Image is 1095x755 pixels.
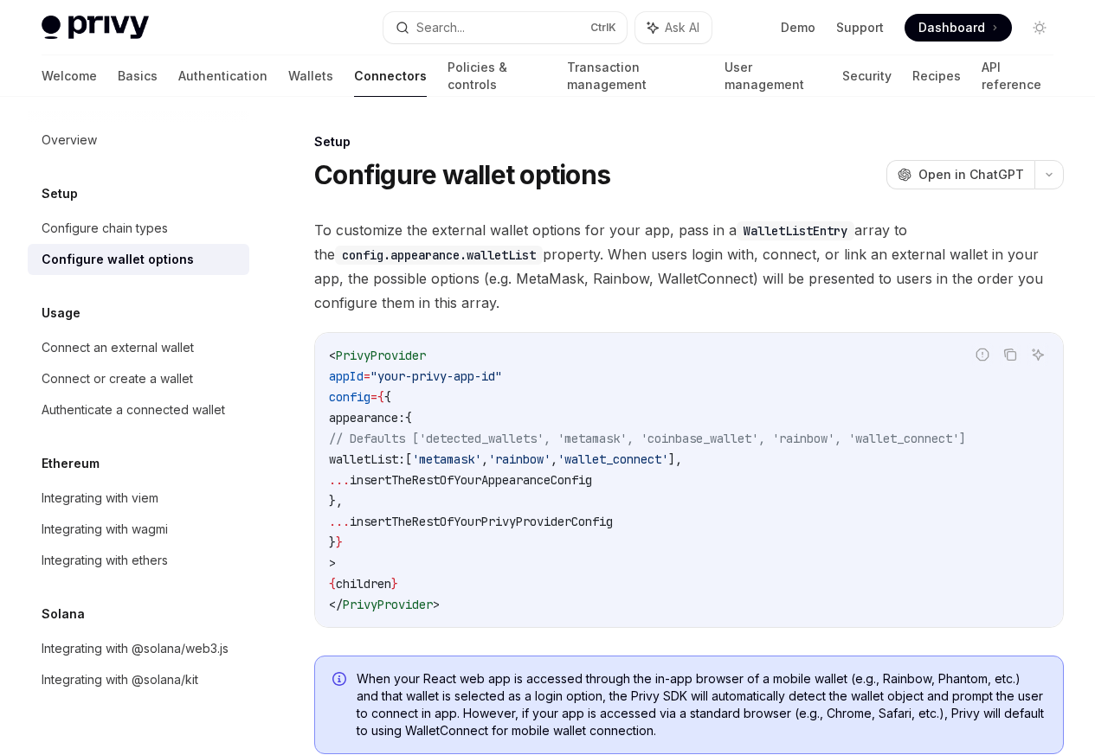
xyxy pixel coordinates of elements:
a: Recipes [912,55,961,97]
button: Open in ChatGPT [886,160,1034,189]
a: Integrating with ethers [28,545,249,576]
span: 'metamask' [412,451,481,467]
a: Connectors [354,55,427,97]
a: Authenticate a connected wallet [28,394,249,425]
div: Overview [42,130,97,150]
span: { [377,389,384,405]
span: < [329,348,336,363]
span: }, [329,493,343,509]
a: Basics [118,55,158,97]
span: Dashboard [918,19,985,36]
span: Ctrl K [590,21,616,35]
button: Ask AI [1027,343,1049,366]
span: appId [329,368,364,384]
div: Authenticate a connected wallet [42,400,225,420]
span: 'wallet_connect' [557,451,668,467]
span: // Defaults ['detected_wallets', 'metamask', 'coinbase_wallet', 'rainbow', 'wallet_connect'] [329,431,966,446]
a: Connect an external wallet [28,332,249,363]
a: Policies & controls [448,55,546,97]
span: Open in ChatGPT [918,166,1024,183]
h5: Usage [42,303,81,323]
span: walletList: [329,451,405,467]
a: Security [842,55,892,97]
span: { [405,410,412,425]
a: Integrating with @solana/web3.js [28,633,249,664]
h1: Configure wallet options [314,159,610,190]
span: , [551,451,557,467]
code: config.appearance.walletList [335,246,543,265]
a: Integrating with wagmi [28,514,249,545]
span: [ [405,451,412,467]
span: ... [329,514,350,529]
button: Toggle dark mode [1026,14,1053,42]
span: ... [329,472,350,488]
div: Integrating with wagmi [42,519,168,540]
code: WalletListEntry [737,221,854,240]
span: 'rainbow' [488,451,551,467]
div: Connect or create a wallet [42,368,193,389]
a: Dashboard [905,14,1012,42]
span: "your-privy-app-id" [370,368,502,384]
a: Configure chain types [28,213,249,244]
div: Configure chain types [42,218,168,239]
a: Integrating with viem [28,483,249,514]
h5: Ethereum [42,453,100,474]
div: Configure wallet options [42,249,194,270]
span: When your React web app is accessed through the in-app browser of a mobile wallet (e.g., Rainbow,... [357,670,1046,739]
svg: Info [332,672,350,689]
img: light logo [42,16,149,40]
span: , [481,451,488,467]
div: Integrating with ethers [42,550,168,571]
span: PrivyProvider [343,597,433,612]
a: Overview [28,125,249,156]
span: } [329,534,336,550]
span: config [329,389,370,405]
div: Setup [314,133,1064,150]
button: Copy the contents from the code block [999,343,1021,366]
button: Report incorrect code [971,343,994,366]
a: Wallets [288,55,333,97]
button: Ask AI [635,12,712,43]
span: children [336,576,391,592]
div: Search... [416,17,465,38]
span: > [329,555,336,571]
button: Search...CtrlK [383,12,627,43]
span: Ask AI [665,19,699,36]
span: { [384,389,391,405]
div: Integrating with viem [42,488,158,509]
div: Integrating with @solana/web3.js [42,638,229,659]
a: Connect or create a wallet [28,363,249,394]
a: Configure wallet options [28,244,249,275]
span: = [364,368,370,384]
span: insertTheRestOfYourPrivyProviderConfig [350,514,613,529]
a: Integrating with @solana/kit [28,664,249,695]
span: appearance: [329,410,405,425]
span: </ [329,597,343,612]
h5: Solana [42,604,85,624]
span: ], [668,451,682,467]
span: > [433,597,440,612]
div: Connect an external wallet [42,337,194,358]
a: Demo [781,19,815,36]
a: Transaction management [567,55,704,97]
span: PrivyProvider [336,348,426,363]
span: { [329,576,336,592]
span: } [391,576,398,592]
h5: Setup [42,183,78,204]
span: } [336,534,343,550]
a: Support [836,19,884,36]
a: Authentication [178,55,267,97]
span: To customize the external wallet options for your app, pass in a array to the property. When user... [314,218,1064,315]
div: Integrating with @solana/kit [42,669,198,690]
a: API reference [982,55,1053,97]
span: = [370,389,377,405]
span: insertTheRestOfYourAppearanceConfig [350,472,592,488]
a: Welcome [42,55,97,97]
a: User management [725,55,821,97]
